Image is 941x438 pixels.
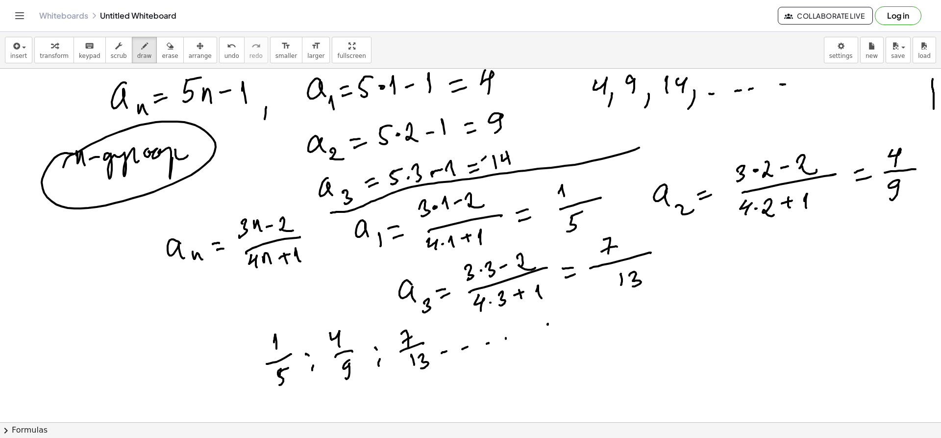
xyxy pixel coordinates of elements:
button: new [860,37,884,63]
span: arrange [189,52,212,59]
i: redo [251,40,261,52]
button: draw [132,37,157,63]
span: smaller [275,52,297,59]
span: undo [224,52,239,59]
span: redo [249,52,263,59]
button: Collaborate Live [778,7,873,25]
button: format_sizelarger [302,37,330,63]
span: erase [162,52,178,59]
span: save [891,52,905,59]
button: transform [34,37,74,63]
span: keypad [79,52,100,59]
span: fullscreen [337,52,366,59]
span: insert [10,52,27,59]
button: Toggle navigation [12,8,27,24]
span: Collaborate Live [786,11,865,20]
span: settings [829,52,853,59]
span: scrub [111,52,127,59]
i: format_size [311,40,321,52]
button: keyboardkeypad [74,37,106,63]
button: settings [824,37,858,63]
span: draw [137,52,152,59]
button: save [886,37,911,63]
button: load [913,37,936,63]
button: insert [5,37,32,63]
button: arrange [183,37,217,63]
button: undoundo [219,37,245,63]
button: Log in [875,6,921,25]
span: larger [307,52,324,59]
button: redoredo [244,37,268,63]
span: load [918,52,931,59]
button: format_sizesmaller [270,37,302,63]
span: transform [40,52,69,59]
button: scrub [105,37,132,63]
i: undo [227,40,236,52]
button: fullscreen [332,37,371,63]
a: Whiteboards [39,11,88,21]
span: new [866,52,878,59]
i: format_size [281,40,291,52]
button: erase [156,37,183,63]
i: keyboard [85,40,94,52]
